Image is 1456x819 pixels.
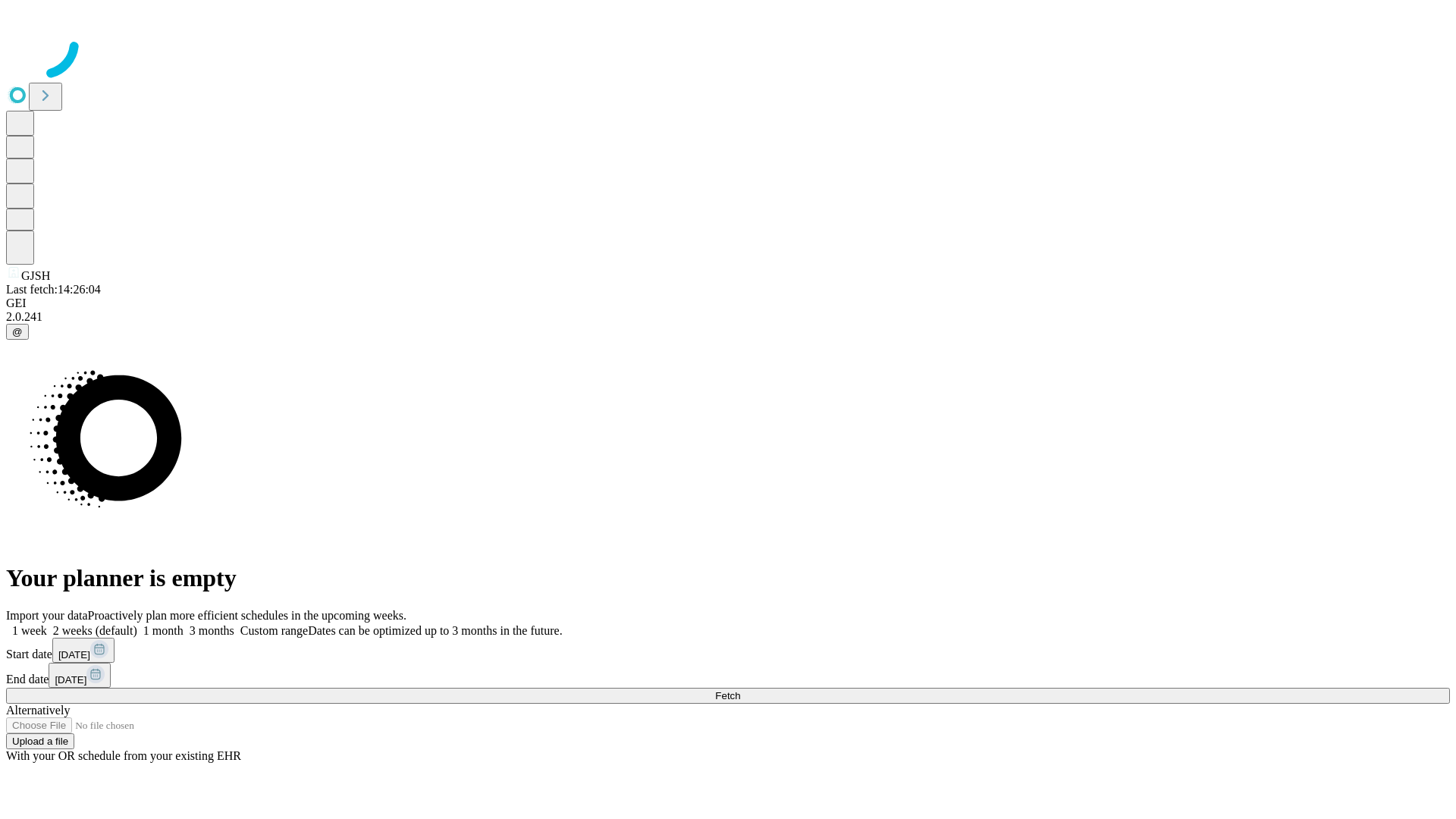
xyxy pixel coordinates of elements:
[240,624,308,637] span: Custom range
[6,324,29,340] button: @
[6,688,1450,704] button: Fetch
[6,283,101,296] span: Last fetch: 14:26:04
[58,649,90,661] span: [DATE]
[6,704,70,717] span: Alternatively
[6,638,1450,663] div: Start date
[53,624,137,637] span: 2 weeks (default)
[6,564,1450,592] h1: Your planner is empty
[715,690,740,701] span: Fetch
[6,297,1450,310] div: GEI
[143,624,184,637] span: 1 month
[12,624,47,637] span: 1 week
[52,638,115,663] button: [DATE]
[6,663,1450,688] div: End date
[6,733,74,749] button: Upload a file
[88,609,406,622] span: Proactively plan more efficient schedules in the upcoming weeks.
[12,326,23,337] span: @
[308,624,562,637] span: Dates can be optimized up to 3 months in the future.
[55,674,86,686] span: [DATE]
[6,310,1450,324] div: 2.0.241
[21,269,50,282] span: GJSH
[49,663,111,688] button: [DATE]
[190,624,234,637] span: 3 months
[6,609,88,622] span: Import your data
[6,749,241,762] span: With your OR schedule from your existing EHR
